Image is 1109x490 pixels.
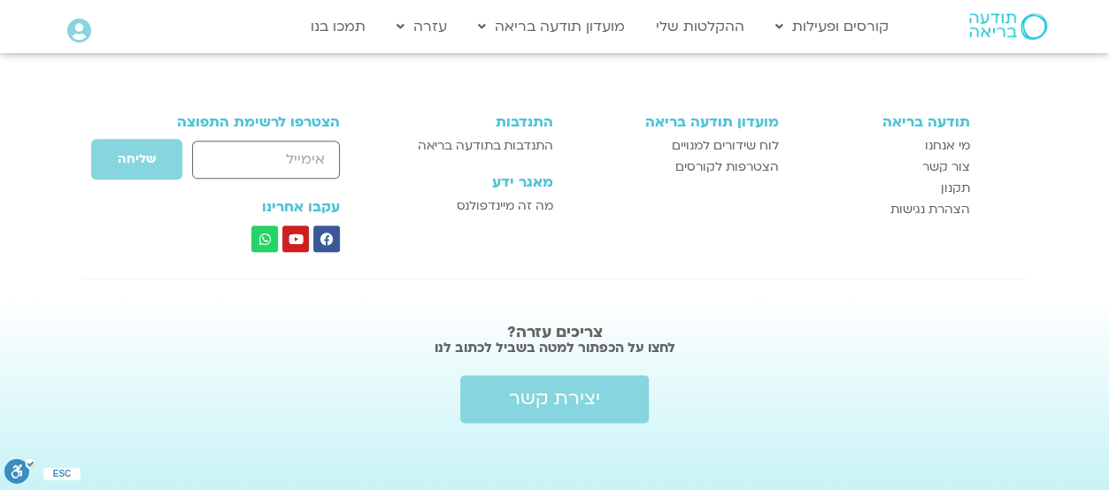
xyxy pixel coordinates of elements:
[672,135,779,157] span: לוח שידורים למנויים
[797,199,970,220] a: הצהרת נגישות
[302,10,374,43] a: תמכו בנו
[571,114,779,130] h3: מועדון תודעה בריאה
[509,388,600,410] span: יצירת קשר
[94,339,1015,356] h2: לחצו על הכפתור למטה בשביל לכתוב לנו
[797,135,970,157] a: מי אנחנו
[140,114,341,130] h3: הצטרפו לרשימת התפוצה
[90,138,183,180] button: שליחה
[457,195,553,217] span: מה זה מיינדפולנס
[94,324,1015,341] h2: צריכים עזרה?
[925,135,970,157] span: מי אנחנו
[389,195,552,217] a: מה זה מיינדפולנס
[389,135,552,157] a: התנדבות בתודעה בריאה
[460,375,649,423] a: יצירת קשר
[941,178,970,199] span: תקנון
[647,10,753,43] a: ההקלטות שלי
[922,157,970,178] span: צור קשר
[389,114,552,130] h3: התנדבות
[797,178,970,199] a: תקנון
[118,152,156,166] span: שליחה
[192,141,340,179] input: אימייל
[418,135,553,157] span: התנדבות בתודעה בריאה
[140,199,341,215] h3: עקבו אחרינו
[140,138,341,189] form: טופס חדש
[969,13,1047,40] img: תודעה בריאה
[571,157,779,178] a: הצטרפות לקורסים
[571,135,779,157] a: לוח שידורים למנויים
[766,10,897,43] a: קורסים ופעילות
[675,157,779,178] span: הצטרפות לקורסים
[389,174,552,190] h3: מאגר ידע
[797,157,970,178] a: צור קשר
[388,10,456,43] a: עזרה
[469,10,634,43] a: מועדון תודעה בריאה
[890,199,970,220] span: הצהרת נגישות
[797,114,970,130] h3: תודעה בריאה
